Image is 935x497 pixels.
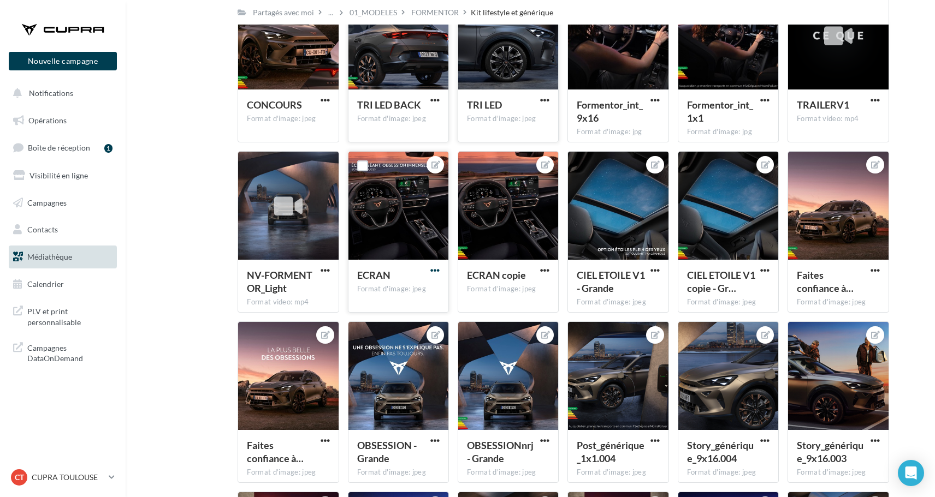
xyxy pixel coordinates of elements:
[577,468,659,477] div: Format d'image: jpeg
[797,269,854,294] span: Faites confiance à vos yeux copie 2 - Grande
[27,252,72,261] span: Médiathèque
[687,127,770,137] div: Format d'image: jpg
[7,82,115,105] button: Notifications
[9,467,117,488] a: CT CUPRA TOULOUSE
[357,114,440,124] div: Format d'image: jpeg
[687,297,770,307] div: Format d'image: jpeg
[247,99,302,111] span: CONCOURS
[7,191,119,214] a: Campagnes
[687,439,754,464] span: Story_générique_9x16.004
[247,269,312,294] span: NV-FORMENTOR_Light
[687,468,770,477] div: Format d'image: jpeg
[7,336,119,368] a: Campagnes DataOnDemand
[467,99,502,111] span: TRI LED
[467,439,534,464] span: OBSESSIONnrj - Grande
[797,99,849,111] span: TRAILERV1
[467,269,526,281] span: ECRAN copie
[797,468,879,477] div: Format d'image: jpeg
[326,5,335,20] div: ...
[7,273,119,296] a: Calendrier
[687,269,755,294] span: CIEL ETOILE V1 copie - Grande
[29,171,88,180] span: Visibilité en ligne
[9,52,117,70] button: Nouvelle campagne
[28,143,90,152] span: Boîte de réception
[247,468,329,477] div: Format d'image: jpeg
[687,99,753,124] span: Formentor_int_1x1
[898,460,924,486] div: Open Intercom Messenger
[7,300,119,332] a: PLV et print personnalisable
[350,7,397,18] div: 01_MODELES
[7,218,119,241] a: Contacts
[7,245,119,268] a: Médiathèque
[357,284,440,294] div: Format d'image: jpeg
[577,439,644,464] span: Post_générique_1x1.004
[28,116,67,125] span: Opérations
[7,109,119,132] a: Opérations
[411,7,459,18] div: FORMENTOR
[27,304,113,327] span: PLV et print personnalisable
[27,340,113,364] span: Campagnes DataOnDemand
[104,144,113,153] div: 1
[27,225,58,234] span: Contacts
[467,284,549,294] div: Format d'image: jpeg
[357,439,417,464] span: OBSESSION - Grande
[15,472,24,483] span: CT
[247,114,329,124] div: Format d'image: jpeg
[7,136,119,159] a: Boîte de réception1
[27,279,64,289] span: Calendrier
[577,99,643,124] span: Formentor_int_9x16
[7,164,119,187] a: Visibilité en ligne
[467,468,549,477] div: Format d'image: jpeg
[357,269,390,281] span: ECRAN
[29,88,73,98] span: Notifications
[357,99,421,111] span: TRI LED BACK
[467,114,549,124] div: Format d'image: jpeg
[247,439,304,464] span: Faites confiance à vos yeux copie - Grande
[797,439,863,464] span: Story_générique_9x16.003
[27,197,67,207] span: Campagnes
[797,114,879,124] div: Format video: mp4
[357,468,440,477] div: Format d'image: jpeg
[577,269,645,294] span: CIEL ETOILE V1 - Grande
[32,472,104,483] p: CUPRA TOULOUSE
[247,297,329,307] div: Format video: mp4
[797,297,879,307] div: Format d'image: jpeg
[471,7,553,18] div: Kit lifestyle et générique
[253,7,314,18] div: Partagés avec moi
[577,297,659,307] div: Format d'image: jpeg
[577,127,659,137] div: Format d'image: jpg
